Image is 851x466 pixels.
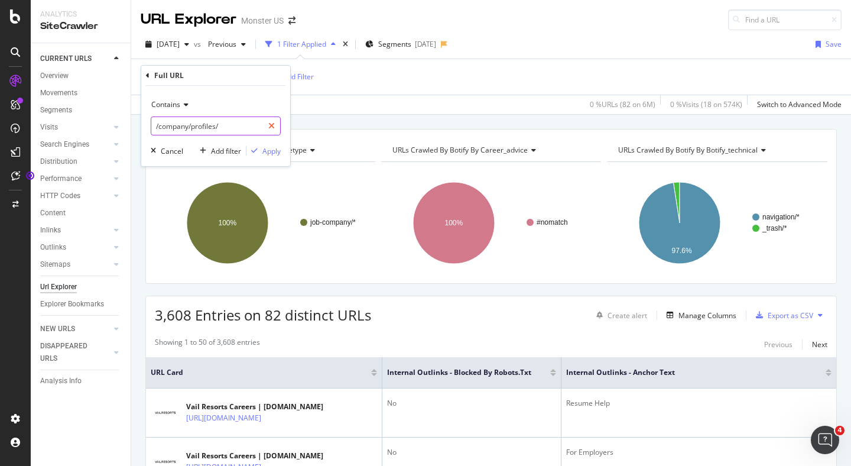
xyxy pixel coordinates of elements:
[40,281,77,293] div: Url Explorer
[40,121,111,134] a: Visits
[154,70,184,80] div: Full URL
[811,426,839,454] iframe: Intercom live chat
[211,146,241,156] div: Add filter
[40,138,89,151] div: Search Engines
[764,337,792,351] button: Previous
[537,218,568,226] text: #nomatch
[387,398,556,409] div: No
[40,104,72,117] div: Segments
[360,35,441,54] button: Segments[DATE]
[812,339,827,350] div: Next
[40,207,122,219] a: Content
[40,190,80,202] div: HTTP Codes
[40,241,66,254] div: Outlinks
[203,35,251,54] button: Previous
[751,306,813,325] button: Export as CSV
[161,146,183,156] div: Cancel
[151,367,368,378] span: URL Card
[203,39,236,49] span: Previous
[40,173,111,185] a: Performance
[155,305,371,325] span: 3,608 Entries on 82 distinct URLs
[40,298,122,310] a: Explorer Bookmarks
[340,38,350,50] div: times
[40,138,111,151] a: Search Engines
[195,145,241,157] button: Add filter
[40,53,92,65] div: CURRENT URLS
[728,9,842,30] input: Find a URL
[40,104,122,117] a: Segments
[762,224,787,232] text: _trash/*
[151,398,180,428] img: main image
[40,323,111,335] a: NEW URLS
[378,39,411,49] span: Segments
[40,156,111,168] a: Distribution
[40,375,122,387] a: Analysis Info
[40,20,121,33] div: SiteCrawler
[155,171,375,274] svg: A chart.
[381,171,602,274] svg: A chart.
[40,9,121,20] div: Analytics
[444,219,463,227] text: 100%
[757,99,842,109] div: Switch to Advanced Mode
[40,121,58,134] div: Visits
[662,308,736,322] button: Manage Columns
[40,190,111,202] a: HTTP Codes
[40,156,77,168] div: Distribution
[752,95,842,114] button: Switch to Advanced Mode
[141,35,194,54] button: [DATE]
[566,367,808,378] span: Internal Outlinks - Anchor Text
[618,145,758,155] span: URLs Crawled By Botify By botify_technical
[40,70,69,82] div: Overview
[261,35,340,54] button: 1 Filter Applied
[141,9,236,30] div: URL Explorer
[672,247,692,255] text: 97.6%
[219,219,237,227] text: 100%
[157,39,180,49] span: 2024 Apr. 14th
[25,170,35,181] div: Tooltip anchor
[608,310,647,321] div: Create alert
[40,258,70,271] div: Sitemaps
[40,298,104,310] div: Explorer Bookmarks
[415,39,436,49] div: [DATE]
[40,241,111,254] a: Outlinks
[146,145,183,157] button: Cancel
[40,340,111,365] a: DISAPPEARED URLS
[155,337,260,351] div: Showing 1 to 50 of 3,608 entries
[616,141,817,160] h4: URLs Crawled By Botify By botify_technical
[40,53,111,65] a: CURRENT URLS
[607,171,827,274] div: A chart.
[764,339,792,350] div: Previous
[40,375,82,387] div: Analysis Info
[40,224,61,237] div: Inlinks
[390,141,591,160] h4: URLs Crawled By Botify By career_advice
[186,451,323,461] div: Vail Resorts Careers | [DOMAIN_NAME]
[592,306,647,325] button: Create alert
[241,15,284,27] div: Monster US
[826,39,842,49] div: Save
[762,213,800,221] text: navigation/*
[186,402,323,412] div: Vail Resorts Careers | [DOMAIN_NAME]
[392,145,528,155] span: URLs Crawled By Botify By career_advice
[670,99,742,109] div: 0 % Visits ( 18 on 574K )
[811,35,842,54] button: Save
[590,99,655,109] div: 0 % URLs ( 82 on 6M )
[40,281,122,293] a: Url Explorer
[40,207,66,219] div: Content
[40,173,82,185] div: Performance
[387,367,532,378] span: Internal Outlinks - Blocked by robots.txt
[678,310,736,321] div: Manage Columns
[768,310,813,321] div: Export as CSV
[288,17,295,25] div: arrow-right-arrow-left
[277,39,326,49] div: 1 Filter Applied
[151,99,180,109] span: Contains
[40,87,122,99] a: Movements
[387,447,556,458] div: No
[246,145,281,157] button: Apply
[40,70,122,82] a: Overview
[194,39,203,49] span: vs
[310,218,356,226] text: job-company/*
[835,426,844,435] span: 4
[566,398,831,409] div: Resume Help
